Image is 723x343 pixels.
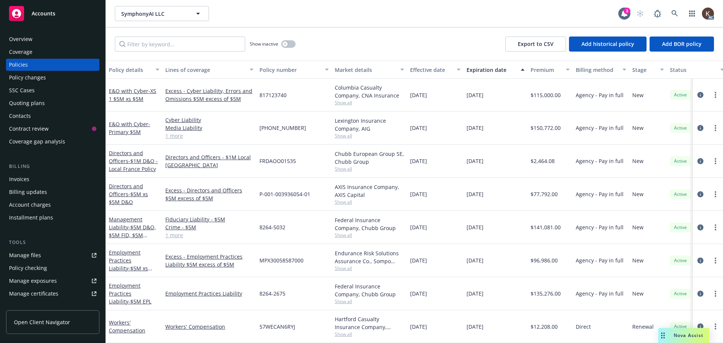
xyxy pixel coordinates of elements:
span: [DATE] [467,290,484,297]
span: P-001-003936054-01 [259,190,310,198]
span: - $5M xs $5M D&O [109,191,148,206]
button: Nova Assist [658,328,709,343]
div: Manage files [9,249,41,261]
span: Show all [335,331,404,337]
button: Policy number [256,61,332,79]
span: Active [673,125,688,131]
div: Tools [6,239,99,246]
a: more [711,190,720,199]
a: Workers' Compensation [165,323,253,331]
span: [DATE] [467,91,484,99]
a: Contacts [6,110,99,122]
a: circleInformation [696,322,705,331]
a: circleInformation [696,289,705,298]
span: $135,276.00 [531,290,561,297]
a: Search [667,6,682,21]
span: [DATE] [410,124,427,132]
a: Overview [6,33,99,45]
span: $115,000.00 [531,91,561,99]
span: [PHONE_NUMBER] [259,124,306,132]
button: Add historical policy [569,37,647,52]
a: circleInformation [696,256,705,265]
a: Workers' Compensation [109,319,145,334]
span: Show all [335,298,404,305]
a: Cyber Liability [165,116,253,124]
div: Manage certificates [9,288,58,300]
a: E&O with Cyber [109,87,156,102]
div: Billing method [576,66,618,74]
a: more [711,157,720,166]
a: Start snowing [633,6,648,21]
a: Coverage gap analysis [6,136,99,148]
span: New [632,124,644,132]
span: [DATE] [467,223,484,231]
span: Renewal [632,323,654,331]
a: 1 more [165,132,253,140]
span: New [632,190,644,198]
div: Policy checking [9,262,47,274]
div: Policy details [109,66,151,74]
div: Policy number [259,66,320,74]
span: SymphonyAI LLC [121,10,186,18]
a: Excess - Cyber Liability, Errors and Omissions $5M excess of $5M [165,87,253,103]
span: $150,772.00 [531,124,561,132]
span: [DATE] [410,91,427,99]
span: Add BOR policy [662,40,702,47]
span: Active [673,91,688,98]
div: SSC Cases [9,84,35,96]
span: Agency - Pay in full [576,190,624,198]
a: circleInformation [696,223,705,232]
span: Show all [335,232,404,238]
span: Open Client Navigator [14,318,70,326]
div: Premium [531,66,561,74]
button: Premium [528,61,573,79]
a: Crime - $5M [165,223,253,231]
div: Installment plans [9,212,53,224]
div: Federal Insurance Company, Chubb Group [335,282,404,298]
a: Excess - Employment Practices Liability $5M excess of $5M [165,253,253,268]
a: Excess - Directors and Officers $5M excess of $5M [165,186,253,202]
span: $2,464.08 [531,157,555,165]
a: circleInformation [696,157,705,166]
span: Agency - Pay in full [576,91,624,99]
span: New [632,223,644,231]
button: Stage [629,61,667,79]
div: Columbia Casualty Company, CNA Insurance [335,84,404,99]
a: Fiduciary Liability - $5M [165,215,253,223]
img: photo [702,8,714,20]
a: Manage certificates [6,288,99,300]
span: 57WECAN6RYJ [259,323,295,331]
span: Accounts [32,11,55,17]
span: Show all [335,99,404,106]
a: more [711,322,720,331]
span: - $5M EPL [128,298,151,305]
div: Lines of coverage [165,66,245,74]
a: more [711,289,720,298]
a: Policy changes [6,72,99,84]
span: Active [673,323,688,330]
span: 817123740 [259,91,287,99]
a: Manage exposures [6,275,99,287]
button: Add BOR policy [650,37,714,52]
div: Status [670,66,716,74]
a: Account charges [6,199,99,211]
a: 1 more [165,231,253,239]
a: Employment Practices Liability [109,282,151,305]
a: more [711,223,720,232]
div: Expiration date [467,66,516,74]
span: Direct [576,323,591,331]
div: Manage claims [9,300,47,313]
a: Billing updates [6,186,99,198]
div: Chubb European Group SE, Chubb Group [335,150,404,166]
button: Export to CSV [505,37,566,52]
span: [DATE] [467,256,484,264]
a: circleInformation [696,90,705,99]
div: Endurance Risk Solutions Assurance Co., Sompo International, CRC Group [335,249,404,265]
span: 8264-5032 [259,223,285,231]
div: Contacts [9,110,31,122]
span: Active [673,257,688,264]
a: Quoting plans [6,97,99,109]
div: Federal Insurance Company, Chubb Group [335,216,404,232]
span: Show all [335,265,404,271]
span: New [632,91,644,99]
